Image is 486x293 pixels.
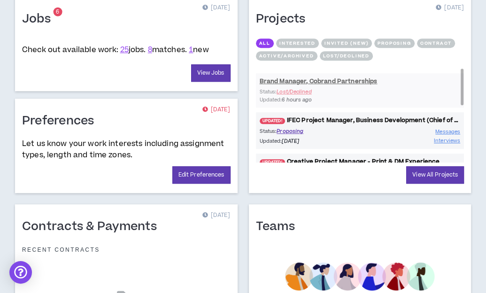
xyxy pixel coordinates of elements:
[189,45,193,55] a: 1
[53,8,62,16] sup: 6
[148,45,187,55] span: matches.
[406,166,464,184] a: View All Projects
[191,64,231,82] a: View Jobs
[202,3,230,13] p: [DATE]
[282,138,299,145] i: [DATE]
[436,3,464,13] p: [DATE]
[435,128,460,135] span: Messages
[202,211,230,220] p: [DATE]
[260,159,285,165] span: UPDATED!
[256,12,313,27] h1: Projects
[417,39,455,48] button: Contract
[22,138,231,161] p: Let us know your work interests including assignment types, length and time zones.
[256,219,302,234] h1: Teams
[260,118,285,124] span: UPDATED!
[276,39,319,48] button: Interested
[260,127,360,135] p: Status:
[277,128,303,135] span: Proposing
[120,45,146,55] span: jobs.
[321,39,372,48] button: Invited (new)
[189,45,209,55] span: new
[22,219,164,234] h1: Contracts & Payments
[256,51,317,61] button: Active/Archived
[260,137,360,145] p: Updated:
[256,39,274,48] button: All
[320,51,373,61] button: Lost/Declined
[435,127,460,136] a: Messages
[256,116,464,125] a: UPDATED!IFEC Project Manager, Business Development (Chief of Staff)
[22,246,100,254] p: Recent Contracts
[56,8,59,16] span: 6
[285,262,435,291] img: empty
[148,45,152,55] a: 8
[22,45,209,55] p: Check out available work:
[120,45,129,55] a: 25
[256,157,464,166] a: UPDATED!Creative Project Manager - Print & DM Experience
[434,137,460,144] span: Interviews
[434,136,460,145] a: Interviews
[202,105,230,115] p: [DATE]
[172,166,231,184] a: Edit Preferences
[9,261,32,284] div: Open Intercom Messenger
[374,39,414,48] button: Proposing
[22,114,101,129] h1: Preferences
[22,12,58,27] h1: Jobs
